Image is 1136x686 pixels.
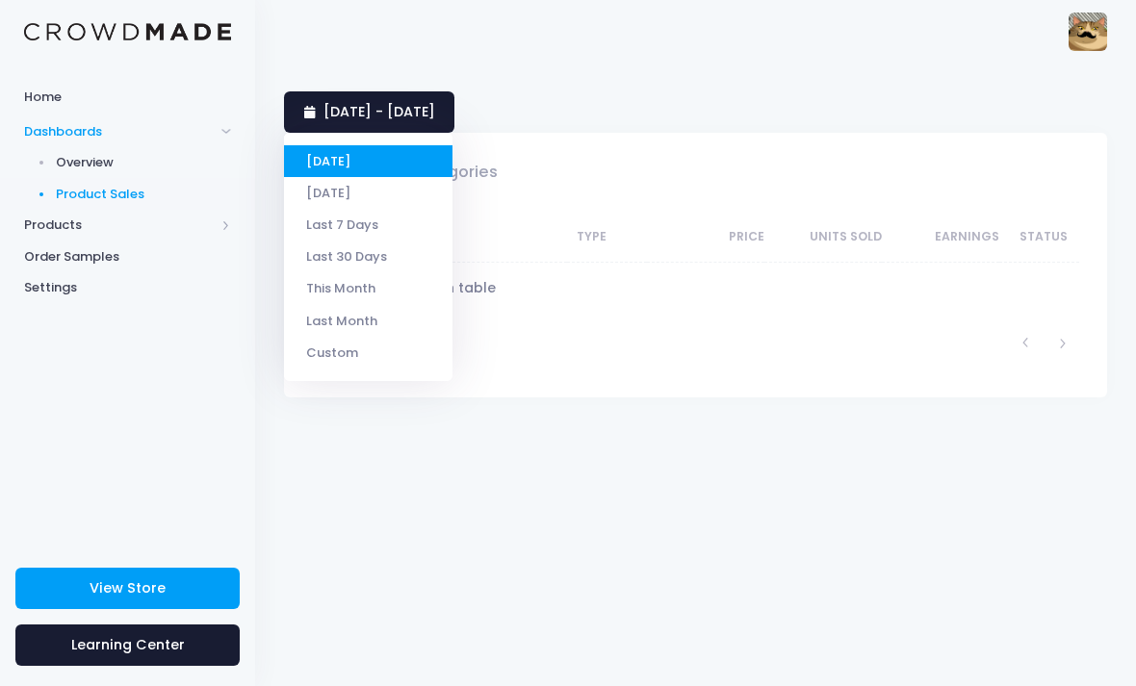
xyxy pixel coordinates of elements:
a: Learning Center [15,624,240,666]
td: No data available in table [312,262,1079,314]
img: Logo [24,23,231,41]
span: Order Samples [24,247,231,267]
th: Status: activate to sort column ascending [999,213,1078,263]
span: View Store [90,578,166,597]
li: [DATE] [284,177,452,209]
img: User [1069,13,1107,51]
th: Earnings: activate to sort column ascending [882,213,999,263]
li: Last Month [284,304,452,336]
li: Custom [284,337,452,368]
span: Learning Center [71,635,185,654]
a: [DATE] - [DATE] [284,91,454,133]
span: Settings [24,278,231,297]
span: Overview [56,153,232,172]
th: Type: activate to sort column ascending [567,213,646,263]
a: Categories [407,155,498,199]
li: Last 7 Days [284,209,452,241]
span: Dashboards [24,122,215,141]
span: Products [24,216,215,235]
li: Last 30 Days [284,241,452,272]
th: Price: activate to sort column ascending [647,213,764,263]
li: This Month [284,272,452,304]
span: Product Sales [56,185,232,204]
a: View Store [15,568,240,609]
span: Home [24,88,231,107]
li: [DATE] [284,145,452,177]
th: Units Sold: activate to sort column ascending [764,213,882,263]
span: [DATE] - [DATE] [323,102,435,121]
